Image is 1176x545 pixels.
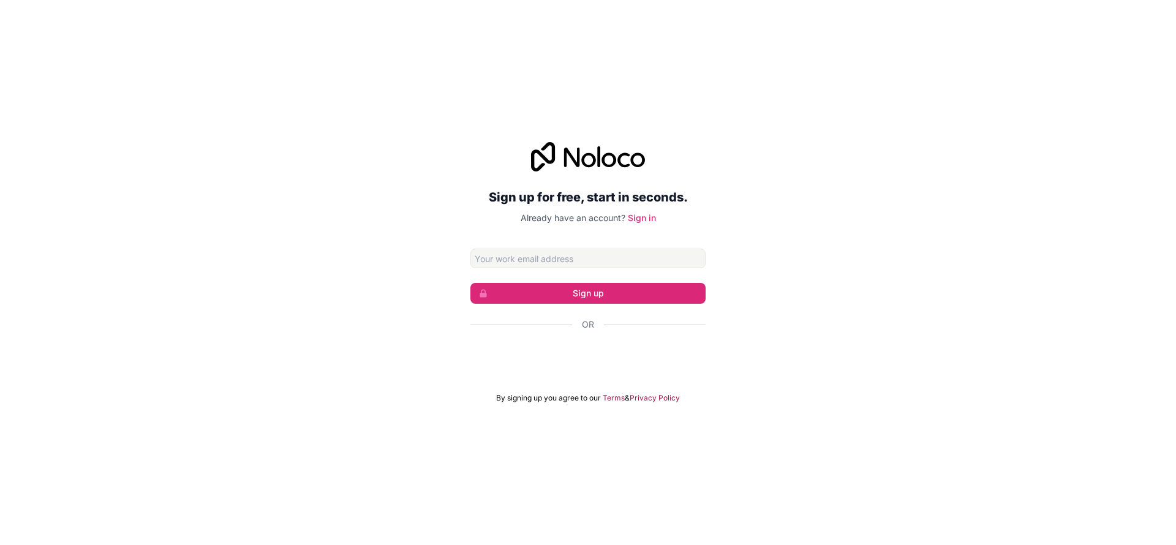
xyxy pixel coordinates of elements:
[628,212,656,223] a: Sign in
[630,393,680,403] a: Privacy Policy
[470,186,706,208] h2: Sign up for free, start in seconds.
[582,318,594,331] span: Or
[603,393,625,403] a: Terms
[521,212,625,223] span: Already have an account?
[470,249,706,268] input: Email address
[625,393,630,403] span: &
[470,283,706,304] button: Sign up
[496,393,601,403] span: By signing up you agree to our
